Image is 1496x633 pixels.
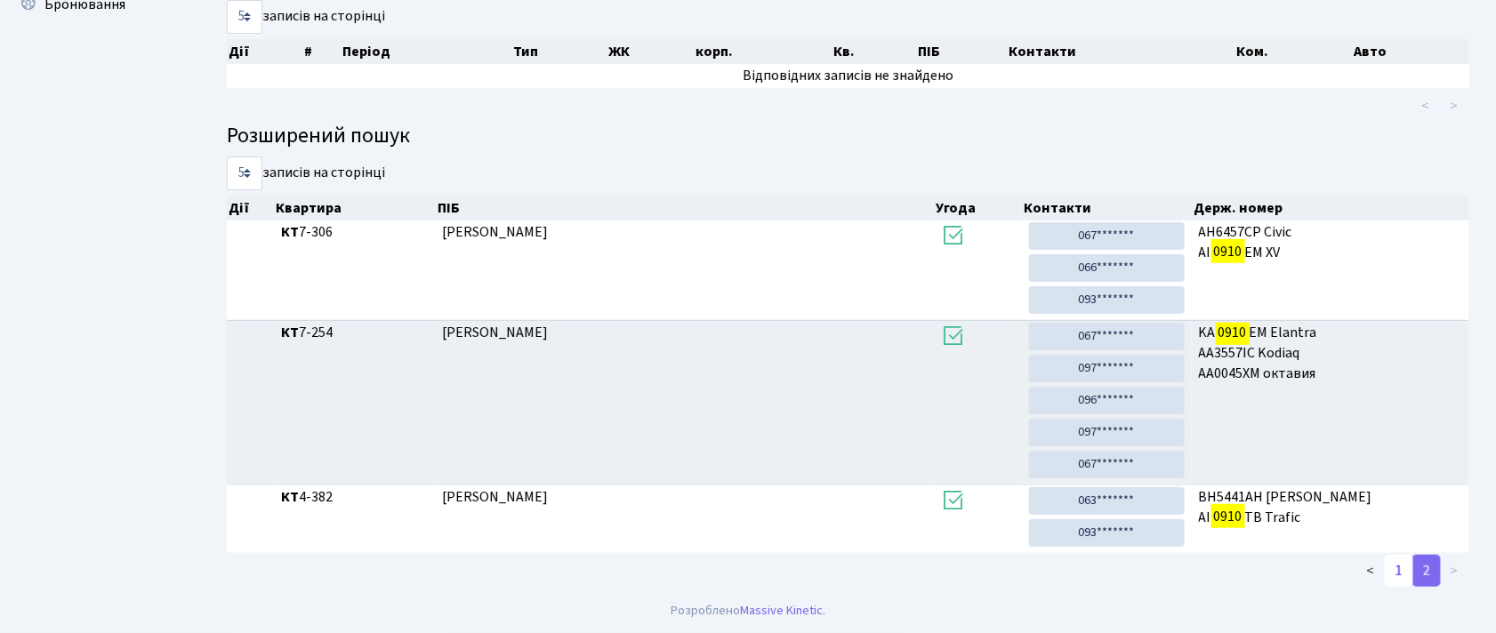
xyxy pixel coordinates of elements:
div: Розроблено . [671,601,825,621]
mark: 0910 [1211,239,1245,264]
label: записів на сторінці [227,156,385,190]
span: ВН5441АН [PERSON_NAME] АІ ТВ Trafic [1199,487,1463,528]
th: Ком. [1235,39,1352,64]
a: < [1356,555,1386,587]
th: Тип [511,39,607,64]
a: 1 [1385,555,1413,587]
b: КТ [281,222,299,242]
h4: Розширений пошук [227,124,1469,149]
th: # [302,39,342,64]
b: КТ [281,487,299,507]
td: Відповідних записів не знайдено [227,64,1469,88]
span: 7-254 [281,323,429,343]
span: 4-382 [281,487,429,508]
th: Авто [1353,39,1470,64]
th: ПІБ [436,196,935,220]
th: Дії [227,39,302,64]
th: корп. [694,39,832,64]
span: [PERSON_NAME] [443,487,549,507]
mark: 0910 [1216,320,1250,345]
span: АН6457СР Civic АІ ЕМ XV [1199,222,1463,263]
span: [PERSON_NAME] [443,323,549,342]
b: КТ [281,323,299,342]
span: 7-306 [281,222,429,243]
th: Кв. [832,39,916,64]
th: Період [341,39,511,64]
th: Контакти [1022,196,1192,220]
span: [PERSON_NAME] [443,222,549,242]
a: 2 [1412,555,1441,587]
th: Угода [934,196,1022,220]
th: ПІБ [916,39,1007,64]
select: записів на сторінці [227,156,262,190]
th: ЖК [607,39,693,64]
a: Massive Kinetic [740,601,823,620]
th: Держ. номер [1192,196,1470,220]
th: Квартира [274,196,436,220]
th: Дії [227,196,274,220]
mark: 0910 [1211,504,1245,529]
span: KA EM Elantra АА3557ІС Kodiaq АА0045ХМ октавия [1199,323,1463,384]
th: Контакти [1007,39,1235,64]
